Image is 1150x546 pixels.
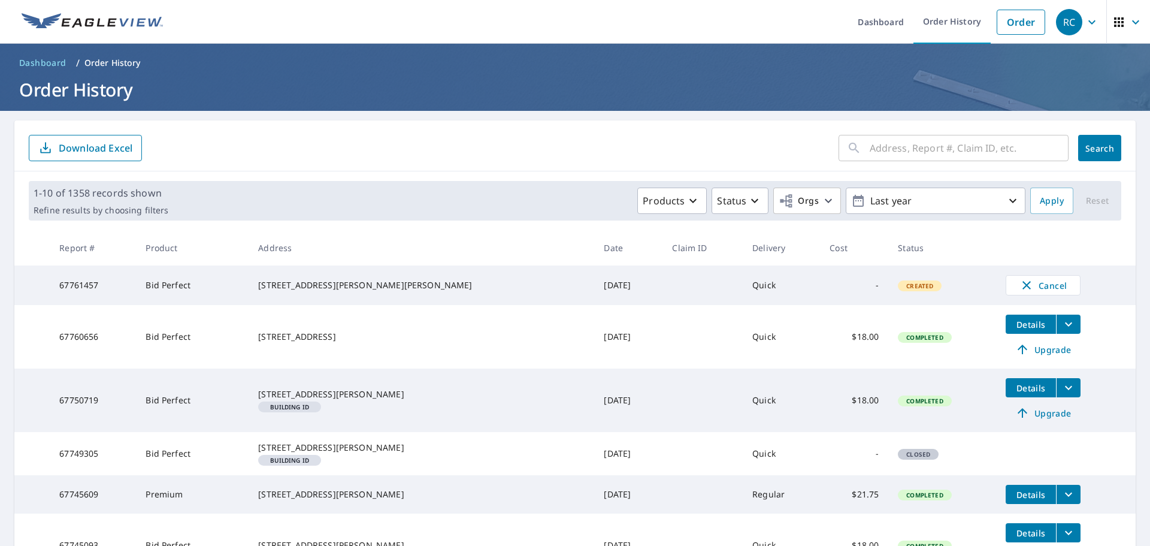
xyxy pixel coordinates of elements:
[249,230,594,266] th: Address
[136,475,249,514] td: Premium
[1040,194,1064,209] span: Apply
[1056,9,1082,35] div: RC
[84,57,141,69] p: Order History
[34,205,168,216] p: Refine results by choosing filters
[743,266,820,305] td: Quick
[1006,485,1056,504] button: detailsBtn-67745609
[594,475,662,514] td: [DATE]
[1056,378,1081,397] button: filesDropdownBtn-67750719
[1013,527,1049,539] span: Details
[50,369,136,432] td: 67750719
[870,131,1069,165] input: Address, Report #, Claim ID, etc.
[258,279,585,291] div: [STREET_ADDRESS][PERSON_NAME][PERSON_NAME]
[888,230,996,266] th: Status
[50,475,136,514] td: 67745609
[14,53,1136,73] nav: breadcrumb
[258,488,585,500] div: [STREET_ADDRESS][PERSON_NAME]
[899,491,950,499] span: Completed
[136,432,249,475] td: Bid Perfect
[743,369,820,432] td: Quick
[1006,523,1056,542] button: detailsBtn-67745093
[899,333,950,342] span: Completed
[846,188,1025,214] button: Last year
[1018,278,1068,292] span: Cancel
[899,450,937,458] span: Closed
[1006,403,1081,423] a: Upgrade
[1013,342,1073,357] span: Upgrade
[643,194,685,208] p: Products
[19,57,66,69] span: Dashboard
[1013,319,1049,330] span: Details
[136,305,249,369] td: Bid Perfect
[662,230,743,266] th: Claim ID
[1013,406,1073,420] span: Upgrade
[773,188,841,214] button: Orgs
[59,141,132,155] p: Download Excel
[1056,315,1081,334] button: filesDropdownBtn-67760656
[34,186,168,200] p: 1-10 of 1358 records shown
[717,194,746,208] p: Status
[22,13,163,31] img: EV Logo
[76,56,80,70] li: /
[1030,188,1073,214] button: Apply
[712,188,768,214] button: Status
[50,305,136,369] td: 67760656
[820,432,888,475] td: -
[594,369,662,432] td: [DATE]
[136,369,249,432] td: Bid Perfect
[594,432,662,475] td: [DATE]
[136,230,249,266] th: Product
[997,10,1045,35] a: Order
[779,194,819,209] span: Orgs
[136,266,249,305] td: Bid Perfect
[743,230,820,266] th: Delivery
[258,388,585,400] div: [STREET_ADDRESS][PERSON_NAME]
[743,305,820,369] td: Quick
[820,369,888,432] td: $18.00
[743,432,820,475] td: Quick
[270,404,309,410] em: Building ID
[865,191,1006,212] p: Last year
[820,475,888,514] td: $21.75
[1006,275,1081,295] button: Cancel
[14,77,1136,102] h1: Order History
[50,266,136,305] td: 67761457
[270,457,309,463] em: Building ID
[1078,135,1121,161] button: Search
[50,230,136,266] th: Report #
[29,135,142,161] button: Download Excel
[1013,382,1049,394] span: Details
[899,282,940,290] span: Created
[899,397,950,405] span: Completed
[820,266,888,305] td: -
[820,305,888,369] td: $18.00
[258,331,585,343] div: [STREET_ADDRESS]
[594,266,662,305] td: [DATE]
[1056,523,1081,542] button: filesDropdownBtn-67745093
[594,305,662,369] td: [DATE]
[1006,315,1056,334] button: detailsBtn-67760656
[258,442,585,454] div: [STREET_ADDRESS][PERSON_NAME]
[594,230,662,266] th: Date
[637,188,707,214] button: Products
[820,230,888,266] th: Cost
[14,53,71,73] a: Dashboard
[50,432,136,475] td: 67749305
[743,475,820,514] td: Regular
[1056,485,1081,504] button: filesDropdownBtn-67745609
[1006,340,1081,359] a: Upgrade
[1013,489,1049,500] span: Details
[1006,378,1056,397] button: detailsBtn-67750719
[1088,143,1112,154] span: Search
